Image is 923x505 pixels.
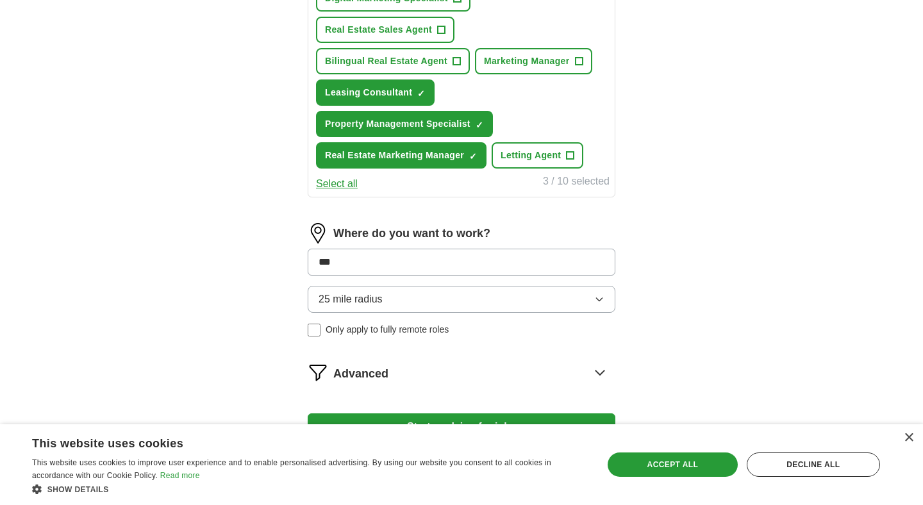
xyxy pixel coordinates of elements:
div: This website uses cookies [32,432,554,451]
button: Property Management Specialist✓ [316,111,493,137]
div: 3 / 10 selected [543,174,610,192]
span: Real Estate Marketing Manager [325,149,464,162]
label: Where do you want to work? [333,225,490,242]
div: Accept all [608,452,738,477]
img: location.png [308,223,328,244]
span: ✓ [476,120,483,130]
button: Letting Agent [492,142,583,169]
button: 25 mile radius [308,286,615,313]
button: Start applying for jobs [308,413,615,440]
span: Marketing Manager [484,54,570,68]
span: Property Management Specialist [325,117,470,131]
span: 25 mile radius [319,292,383,307]
span: Leasing Consultant [325,86,412,99]
img: filter [308,362,328,383]
div: Decline all [747,452,880,477]
span: This website uses cookies to improve user experience and to enable personalised advertising. By u... [32,458,551,480]
span: ✓ [417,88,425,99]
span: Only apply to fully remote roles [326,323,449,336]
span: Real Estate Sales Agent [325,23,432,37]
span: Letting Agent [501,149,561,162]
div: Show details [32,483,586,495]
button: Select all [316,176,358,192]
button: Real Estate Marketing Manager✓ [316,142,486,169]
span: ✓ [469,151,477,161]
a: Read more, opens a new window [160,471,200,480]
button: Marketing Manager [475,48,592,74]
input: Only apply to fully remote roles [308,324,320,336]
div: Close [904,433,913,443]
button: Leasing Consultant✓ [316,79,435,106]
span: Advanced [333,365,388,383]
span: Show details [47,485,109,494]
button: Real Estate Sales Agent [316,17,454,43]
button: Bilingual Real Estate Agent [316,48,470,74]
span: Bilingual Real Estate Agent [325,54,447,68]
